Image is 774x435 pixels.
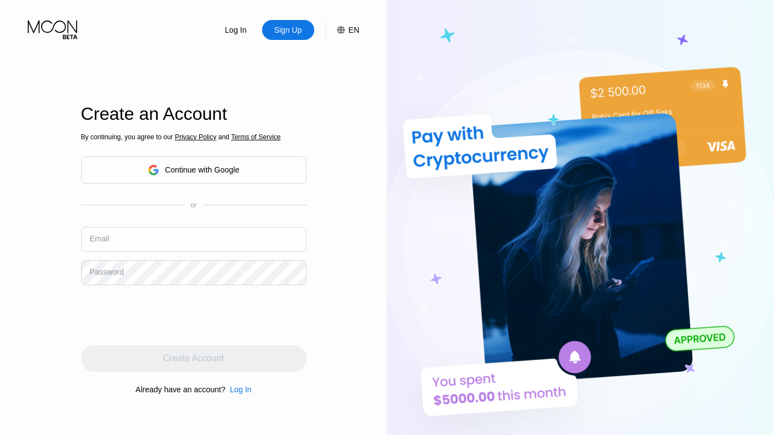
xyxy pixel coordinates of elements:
div: Log In [230,385,252,394]
div: Email [90,234,109,243]
div: Log In [224,24,248,36]
iframe: reCAPTCHA [81,294,250,337]
div: Log In [225,385,252,394]
div: Log In [210,20,262,40]
div: By continuing, you agree to our [81,133,306,141]
div: EN [325,20,359,40]
span: Terms of Service [231,133,280,141]
div: EN [349,26,359,34]
div: Sign Up [273,24,303,36]
span: Privacy Policy [175,133,217,141]
div: Continue with Google [81,156,306,184]
div: or [190,201,197,209]
div: Already have an account? [135,385,225,394]
div: Password [90,267,124,276]
div: Create an Account [81,104,306,124]
span: and [217,133,232,141]
div: Sign Up [262,20,314,40]
div: Continue with Google [165,165,239,174]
